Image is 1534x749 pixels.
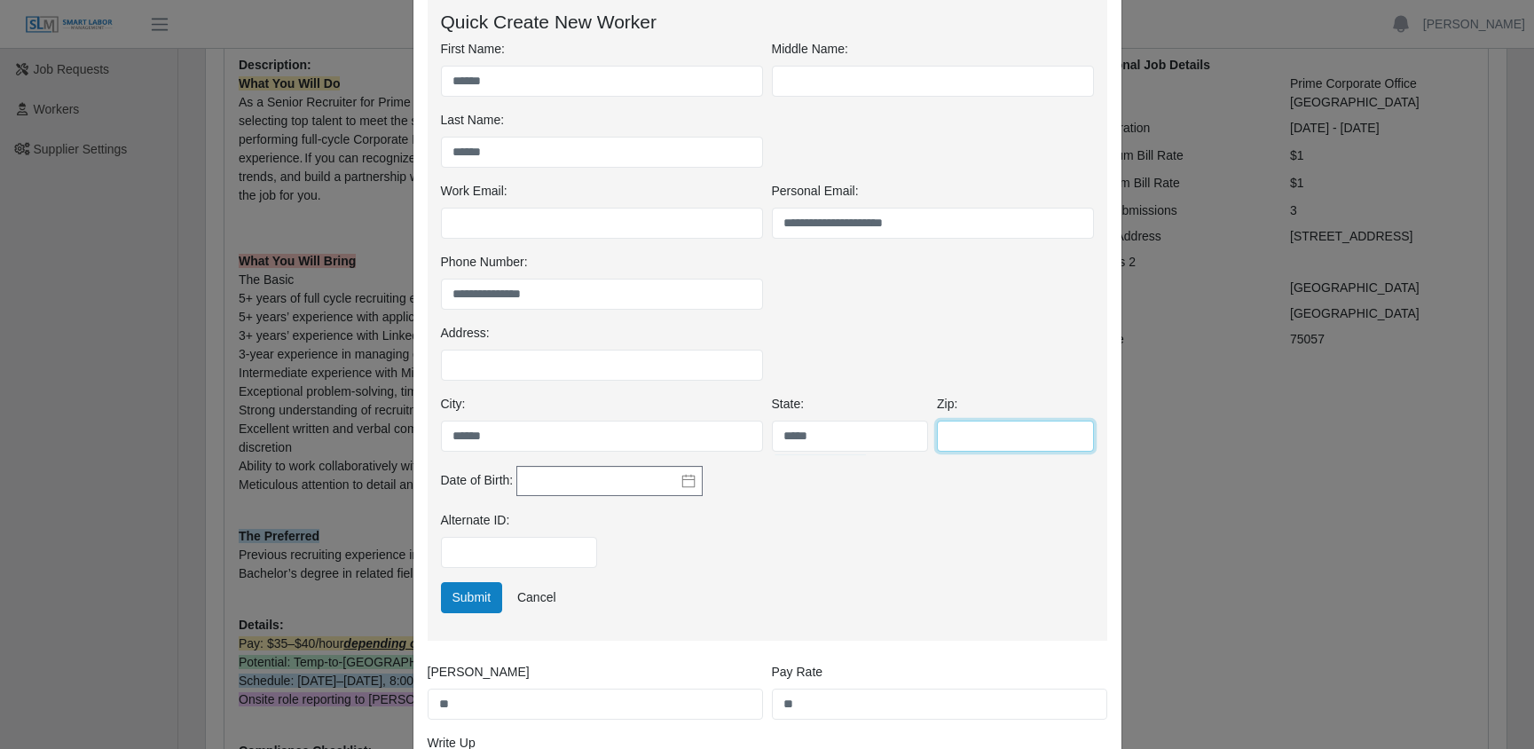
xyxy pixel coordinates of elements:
label: Address: [441,324,490,343]
label: Pay Rate [772,663,823,682]
button: Submit [441,582,503,613]
label: [PERSON_NAME] [428,663,530,682]
label: State: [772,395,805,414]
label: Alternate ID: [441,511,510,530]
h4: Quick Create New Worker [441,11,1094,33]
a: Cancel [506,582,568,613]
label: First Name: [441,40,505,59]
body: To enrich screen reader interactions, please activate Accessibility in Grammarly extension settings [14,14,662,417]
label: Date of Birth: [441,471,514,490]
label: Last Name: [441,111,505,130]
label: Phone Number: [441,253,528,272]
label: City: [441,395,466,414]
label: Personal Email: [772,182,859,201]
label: Work Email: [441,182,507,201]
label: Middle Name: [772,40,848,59]
label: Zip: [937,395,957,414]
